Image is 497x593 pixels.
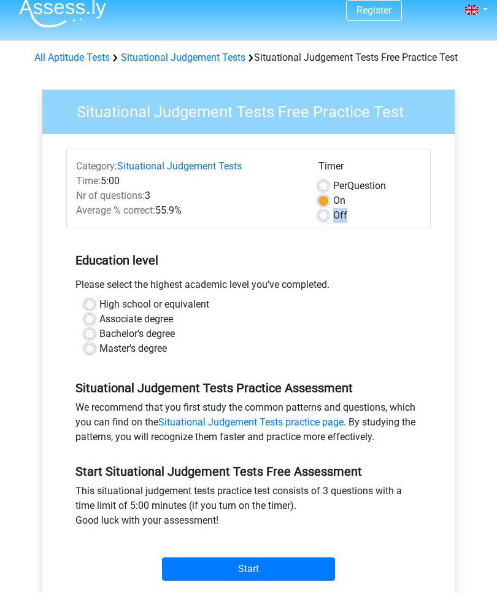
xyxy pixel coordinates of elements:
[76,176,101,187] span: Time:
[333,209,347,223] label: Off
[75,465,422,479] h5: Start Situational Judgement Tests Free Assessment
[117,161,242,172] a: Situational Judgement Tests
[76,161,117,172] span: Category:
[99,298,209,312] label: High school or equivalent
[66,401,431,450] div: We recommend that you first study the common patterns and questions, which you can find on the . ...
[333,180,347,192] span: Per
[158,417,344,428] a: Situational Judgement Tests practice page
[121,52,245,64] a: Situational Judgement Tests
[75,249,422,273] h5: Education level
[67,174,309,189] div: 5:00
[99,312,173,327] label: Associate degree
[62,98,445,122] h3: Situational Judgement Tests Free Practice Test
[76,190,145,202] span: Nr of questions:
[99,327,175,342] label: Bachelor's degree
[162,558,335,581] input: Start
[66,484,431,533] div: This situational judgement tests practice test consists of 3 questions with a time limit of 5:00 ...
[29,51,468,66] div: Situational Judgement Tests Free Practice Test
[67,204,309,219] div: 55.9%
[333,194,345,209] label: On
[75,381,422,396] h5: Situational Judgement Tests Practice Assessment
[333,179,386,194] label: Question
[318,160,421,179] div: Timer
[76,205,155,217] span: Average % correct:
[67,189,309,204] div: 3
[356,5,391,17] a: Register
[34,52,110,64] a: All Aptitude Tests
[66,278,431,298] div: Please select the highest academic level you’ve completed.
[99,342,167,357] label: Master's degree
